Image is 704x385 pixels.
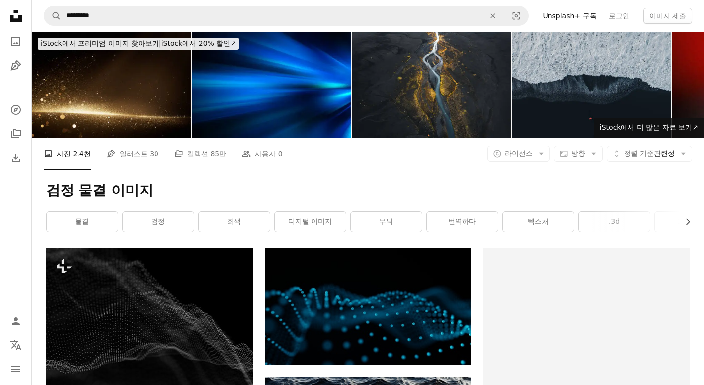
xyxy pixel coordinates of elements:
a: 일러스트 30 [107,138,158,170]
button: 메뉴 [6,359,26,379]
a: 번역하다 [427,212,498,232]
form: 사이트 전체에서 이미지 찾기 [44,6,529,26]
img: Abstract lines.Neon lines of speed and fast wind. effect of moving at the speed of light. Blue gl... [192,32,351,138]
a: 검정 [123,212,194,232]
button: 시각적 검색 [504,6,528,25]
a: iStock에서 프리미엄 이미지 찾아보기|iStock에서 20% 할인↗ [32,32,245,56]
a: 사용자 0 [242,138,282,170]
span: 0 [278,148,283,159]
img: 위에서 아이슬란드 [352,32,511,138]
button: 정렬 기준관련성 [607,146,692,162]
span: 30 [150,148,158,159]
a: 일러스트 [6,56,26,76]
button: 삭제 [482,6,504,25]
span: 85만 [210,148,226,159]
span: 방향 [571,149,585,157]
a: 컬렉션 [6,124,26,144]
a: 탐색 [6,100,26,120]
div: iStock에서 20% 할인 ↗ [38,38,239,50]
button: 방향 [554,146,603,162]
span: 관련성 [624,149,675,159]
button: 이미지 제출 [643,8,692,24]
a: 물결 [47,212,118,232]
span: 정렬 기준 [624,149,654,157]
button: 언어 [6,335,26,355]
img: 아름 다운 추상 입자 배경 - 금색 반짝이, 크리스마스, 럭셔리 [32,32,191,138]
a: iStock에서 더 많은 자료 보기↗ [594,118,704,138]
a: 네트워크 입자 흐름 배경의 3D 렌더링 [46,321,253,330]
button: Unsplash 검색 [44,6,61,25]
a: 컬렉션 85만 [174,138,226,170]
a: 디지털 이미지 [275,212,346,232]
button: 라이선스 [487,146,550,162]
a: 텍스처 [503,212,574,232]
a: 로그인 [603,8,635,24]
span: 라이선스 [505,149,533,157]
button: 목록을 오른쪽으로 스크롤 [679,212,690,232]
span: iStock에서 프리미엄 이미지 찾아보기 | [41,39,161,47]
h1: 검정 물결 이미지 [46,182,690,199]
a: 로그인 / 가입 [6,311,26,331]
a: .3d [579,212,650,232]
a: 회색 [199,212,270,232]
a: 다운로드 내역 [6,148,26,168]
img: 아이슬란드에 검은 모래 해변에 여자의 항공 보기 [512,32,671,138]
span: iStock에서 더 많은 자료 보기 ↗ [600,123,698,131]
a: 파동 패턴을 형성하는 추상적인 파란색 빛나는 점 [265,302,471,311]
a: Unsplash+ 구독 [537,8,602,24]
img: 파동 패턴을 형성하는 추상적인 파란색 빛나는 점 [265,248,471,365]
a: 무늬 [351,212,422,232]
a: 사진 [6,32,26,52]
